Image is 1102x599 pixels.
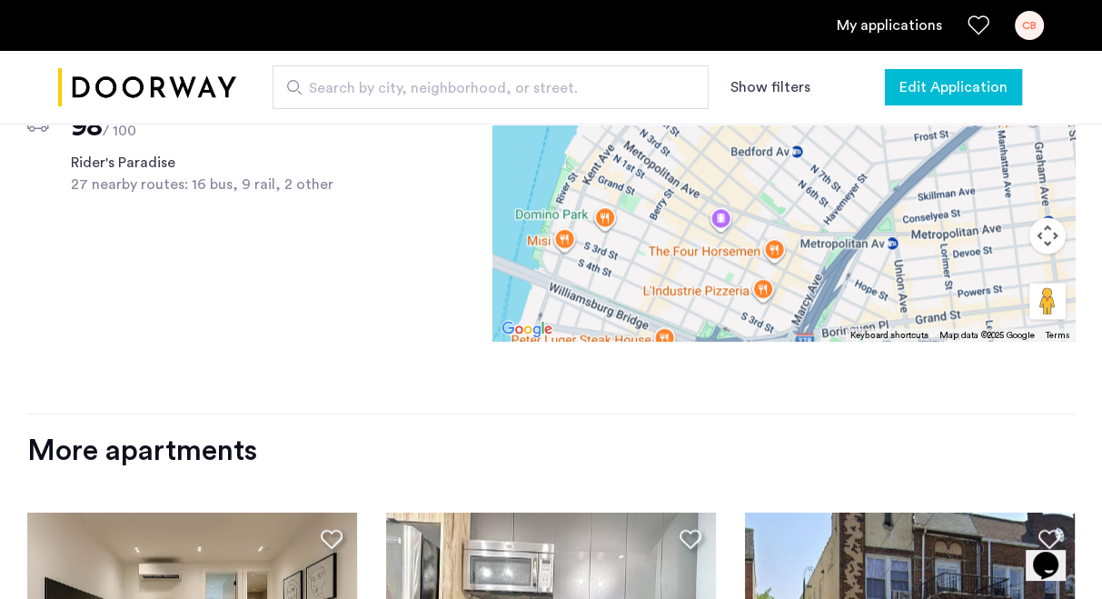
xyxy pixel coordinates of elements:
button: Show or hide filters [730,76,810,98]
button: Drag Pegman onto the map to open Street View [1029,283,1066,319]
a: Terms [1046,329,1069,342]
img: Google [497,317,557,341]
span: Search by city, neighborhood, or street. [309,77,658,99]
a: Open this area in Google Maps (opens a new window) [497,317,557,341]
span: Edit Application [899,76,1008,98]
div: CB [1015,11,1044,40]
span: Map data ©2025 Google [939,331,1035,340]
span: Rider's Paradise [71,152,368,174]
button: Map camera controls [1029,217,1066,254]
a: My application [837,15,942,36]
div: More apartments [27,433,1075,469]
input: Apartment Search [273,65,709,109]
img: logo [58,54,236,122]
iframe: chat widget [1026,526,1084,581]
button: Keyboard shortcuts [850,329,928,342]
button: button [885,69,1022,105]
span: / 100 [103,124,136,138]
span: 98 [71,112,103,141]
a: Cazamio logo [58,54,236,122]
a: Favorites [968,15,989,36]
span: 27 nearby routes: 16 bus, 9 rail, 2 other [71,174,368,195]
